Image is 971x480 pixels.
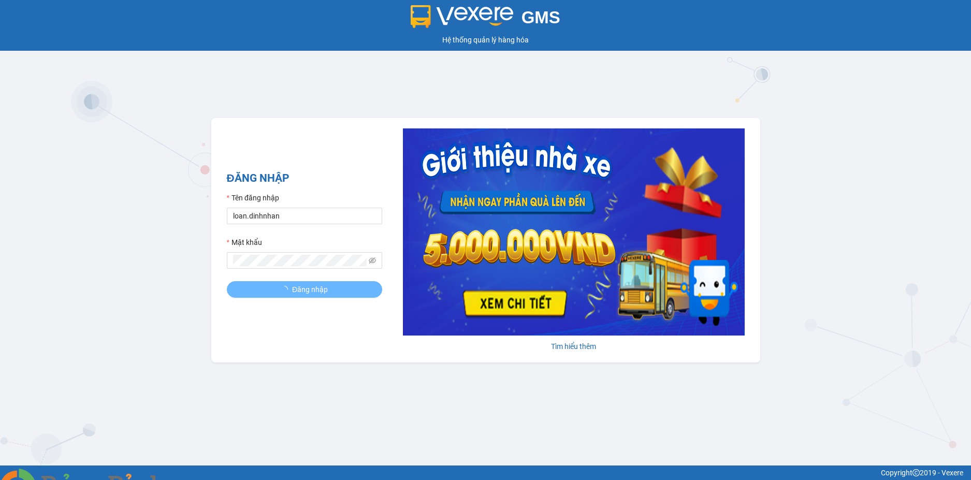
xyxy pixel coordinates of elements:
div: Hệ thống quản lý hàng hóa [3,34,968,46]
a: GMS [411,16,560,24]
label: Tên đăng nhập [227,192,279,203]
img: logo 2 [411,5,513,28]
div: Tìm hiểu thêm [403,341,745,352]
h2: ĐĂNG NHẬP [227,170,382,187]
input: Tên đăng nhập [227,208,382,224]
span: Đăng nhập [292,284,328,295]
label: Mật khẩu [227,237,262,248]
div: Copyright 2019 - Vexere [8,467,963,478]
img: banner-0 [403,128,745,336]
span: copyright [912,469,920,476]
span: eye-invisible [369,257,376,264]
span: GMS [521,8,560,27]
span: loading [281,286,292,293]
input: Mật khẩu [233,255,367,266]
button: Đăng nhập [227,281,382,298]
